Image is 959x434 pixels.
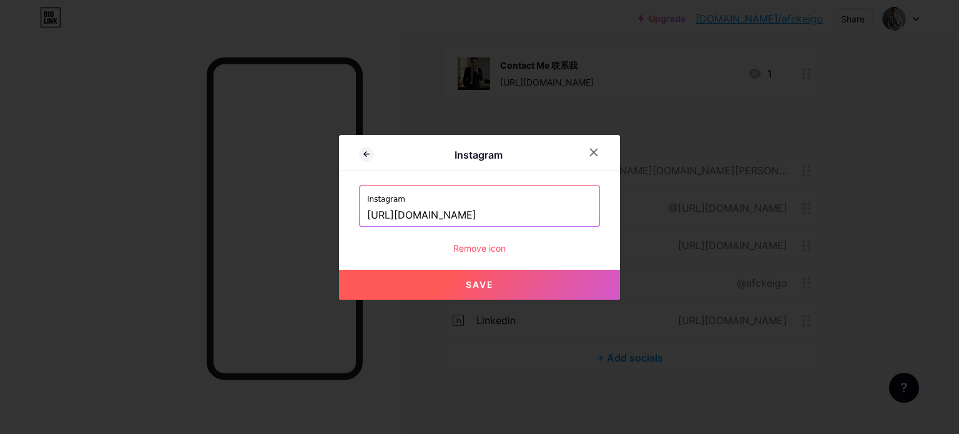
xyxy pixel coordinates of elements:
[367,186,592,205] label: Instagram
[374,147,583,162] div: Instagram
[466,279,494,290] span: Save
[339,270,620,300] button: Save
[359,242,600,255] div: Remove icon
[367,205,592,226] input: Instagram username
